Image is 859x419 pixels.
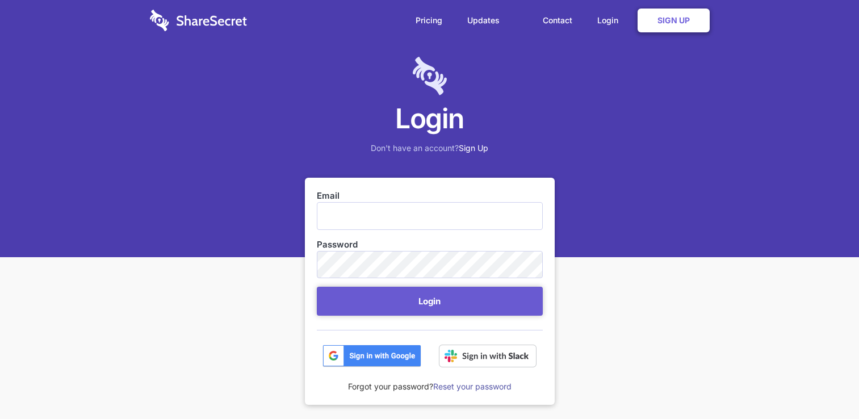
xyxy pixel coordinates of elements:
img: logo-lt-purple-60x68@2x-c671a683ea72a1d466fb5d642181eefbee81c4e10ba9aed56c8e1d7e762e8086.png [413,57,447,95]
a: Sign Up [459,143,488,153]
div: Forgot your password? [317,367,543,393]
a: Sign Up [638,9,710,32]
label: Password [317,238,543,251]
button: Login [317,287,543,316]
a: Contact [531,3,584,38]
img: Sign in with Slack [439,345,537,367]
a: Login [586,3,635,38]
a: Reset your password [433,382,512,391]
img: logo-wordmark-white-trans-d4663122ce5f474addd5e946df7df03e33cb6a1c49d2221995e7729f52c070b2.svg [150,10,247,31]
label: Email [317,190,543,202]
img: btn_google_signin_dark_normal_web@2x-02e5a4921c5dab0481f19210d7229f84a41d9f18e5bdafae021273015eeb... [322,345,421,367]
a: Pricing [404,3,454,38]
